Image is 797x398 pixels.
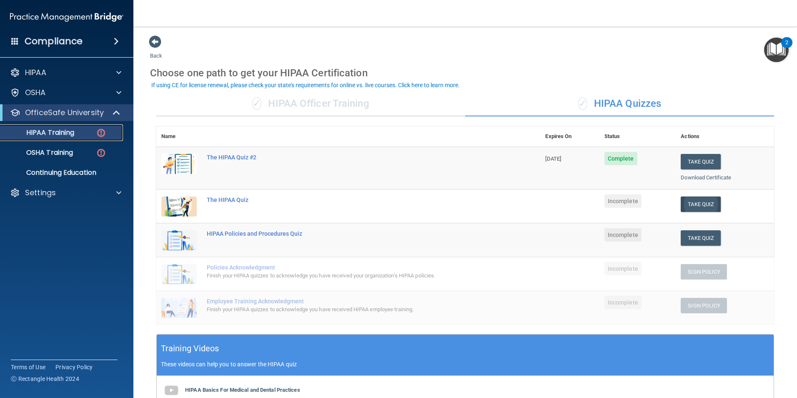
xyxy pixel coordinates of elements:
[465,91,774,116] div: HIPAA Quizzes
[653,339,787,372] iframe: Drift Widget Chat Controller
[599,126,676,147] th: Status
[207,264,499,271] div: Policies Acknowledgment
[150,61,780,85] div: Choose one path to get your HIPAA Certification
[156,91,465,116] div: HIPAA Officer Training
[150,43,162,59] a: Back
[10,88,121,98] a: OSHA
[25,88,46,98] p: OSHA
[681,154,721,169] button: Take Quiz
[785,43,788,53] div: 2
[540,126,599,147] th: Expires On
[252,97,261,110] span: ✓
[161,361,769,368] p: These videos can help you to answer the HIPAA quiz
[681,298,727,313] button: Sign Policy
[151,82,460,88] div: If using CE for license renewal, please check your state's requirements for online vs. live cours...
[681,196,721,212] button: Take Quiz
[207,271,499,281] div: Finish your HIPAA quizzes to acknowledge you have received your organization’s HIPAA policies.
[25,35,83,47] h4: Compliance
[604,262,642,275] span: Incomplete
[5,169,119,177] p: Continuing Education
[25,188,56,198] p: Settings
[604,152,637,165] span: Complete
[11,375,79,383] span: Ⓒ Rectangle Health 2024
[207,196,499,203] div: The HIPAA Quiz
[96,148,106,158] img: danger-circle.6113f641.png
[578,97,587,110] span: ✓
[5,149,73,157] p: OSHA Training
[207,230,499,237] div: HIPAA Policies and Procedures Quiz
[207,298,499,305] div: Employee Training Acknowledgment
[156,126,202,147] th: Name
[25,68,46,78] p: HIPAA
[96,128,106,138] img: danger-circle.6113f641.png
[764,38,789,62] button: Open Resource Center, 2 new notifications
[545,156,561,162] span: [DATE]
[55,363,93,371] a: Privacy Policy
[207,154,499,161] div: The HIPAA Quiz #2
[207,305,499,315] div: Finish your HIPAA quizzes to acknowledge you have received HIPAA employee training.
[150,81,461,89] button: If using CE for license renewal, please check your state's requirements for online vs. live cours...
[604,228,642,242] span: Incomplete
[681,230,721,246] button: Take Quiz
[10,9,123,25] img: PMB logo
[604,296,642,309] span: Incomplete
[185,387,300,393] b: HIPAA Basics For Medical and Dental Practices
[10,188,121,198] a: Settings
[604,194,642,208] span: Incomplete
[10,108,121,118] a: OfficeSafe University
[676,126,774,147] th: Actions
[25,108,104,118] p: OfficeSafe University
[681,264,727,280] button: Sign Policy
[161,341,219,356] h5: Training Videos
[11,363,45,371] a: Terms of Use
[10,68,121,78] a: HIPAA
[681,174,731,181] a: Download Certificate
[5,128,74,137] p: HIPAA Training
